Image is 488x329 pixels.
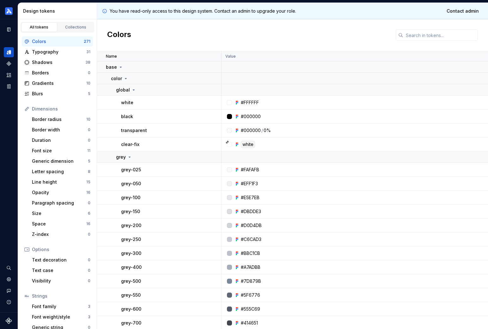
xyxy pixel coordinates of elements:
div: Font weight/style [32,314,88,320]
div: #E5E7EB [241,194,259,201]
div: Space [32,221,86,227]
div: 0 [88,200,90,206]
a: Border radius10 [29,114,93,124]
a: Shadows38 [22,57,93,67]
div: Duration [32,137,88,143]
a: Contact admin [442,5,483,17]
div: Design tokens [23,8,94,14]
div: #000000 [241,113,261,120]
div: 3 [88,314,90,320]
div: 0 [88,268,90,273]
a: Line height15 [29,177,93,187]
div: #DBDDE3 [241,208,261,215]
div: Paragraph spacing [32,200,88,206]
a: Z-index0 [29,229,93,239]
a: Text case0 [29,265,93,275]
p: Name [106,54,117,59]
div: Line height [32,179,86,185]
div: #D0D4DB [241,222,262,229]
div: #A7ADBB [241,264,260,270]
div: Opacity [32,189,86,196]
div: 38 [85,60,90,65]
div: / [261,127,263,134]
p: transparent [121,127,147,134]
div: Colors [32,38,84,45]
div: Collections [60,25,92,30]
p: grey-550 [121,292,141,298]
a: Borders0 [22,68,93,78]
p: grey-250 [121,236,141,243]
div: Visibility [32,278,88,284]
div: 0 [88,127,90,132]
div: Assets [4,70,14,80]
p: grey-400 [121,264,142,270]
div: All tokens [23,25,55,30]
a: Gradients10 [22,78,93,88]
div: 6 [88,211,90,216]
div: Font size [32,148,87,154]
div: Typography [32,49,86,55]
div: Text decoration [32,257,88,263]
button: Search ⌘K [4,263,14,273]
div: Border radius [32,116,86,123]
div: 5 [88,159,90,164]
div: #BBC1CB [241,250,260,256]
p: grey-500 [121,278,141,284]
a: Settings [4,274,14,284]
div: 0 [88,138,90,143]
div: 15 [86,180,90,185]
a: Font size11 [29,146,93,156]
div: #555C69 [241,306,260,312]
p: grey-150 [121,208,140,215]
div: Storybook stories [4,81,14,92]
p: grey-050 [121,180,141,187]
div: #FFFFFF [241,99,259,106]
a: Duration0 [29,135,93,145]
a: Border width0 [29,125,93,135]
div: 10 [86,117,90,122]
div: 0 [88,232,90,237]
a: Visibility0 [29,276,93,286]
p: black [121,113,133,120]
div: 0 [88,257,90,263]
div: Dimensions [32,106,90,112]
div: #7D879B [241,278,261,284]
div: 3 [88,304,90,309]
div: Options [32,246,90,253]
p: grey-100 [121,194,140,201]
a: Generic dimension5 [29,156,93,166]
p: grey [116,154,126,160]
div: 5 [88,91,90,96]
a: Text decoration0 [29,255,93,265]
h2: Colors [107,29,131,41]
svg: Supernova Logo [6,318,12,324]
a: Colors271 [22,36,93,47]
p: clear-fix [121,141,139,148]
p: grey-200 [121,222,141,229]
div: Borders [32,70,88,76]
div: Text case [32,267,88,274]
a: Size6 [29,208,93,218]
p: grey-700 [121,320,141,326]
button: Contact support [4,286,14,296]
div: 16 [86,190,90,195]
input: Search in tokens... [403,29,478,41]
p: Value [225,54,236,59]
div: 11 [87,148,90,153]
div: Blurs [32,91,88,97]
div: 0% [264,127,271,134]
a: Documentation [4,24,14,35]
div: #000000 [241,127,261,134]
a: Design tokens [4,47,14,57]
a: Font weight/style3 [29,312,93,322]
a: Typography31 [22,47,93,57]
a: Blurs5 [22,89,93,99]
div: 31 [86,49,90,54]
a: Opacity16 [29,187,93,198]
p: grey-300 [121,250,141,256]
div: white [241,141,255,148]
div: 0 [88,70,90,75]
div: Generic dimension [32,158,88,164]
